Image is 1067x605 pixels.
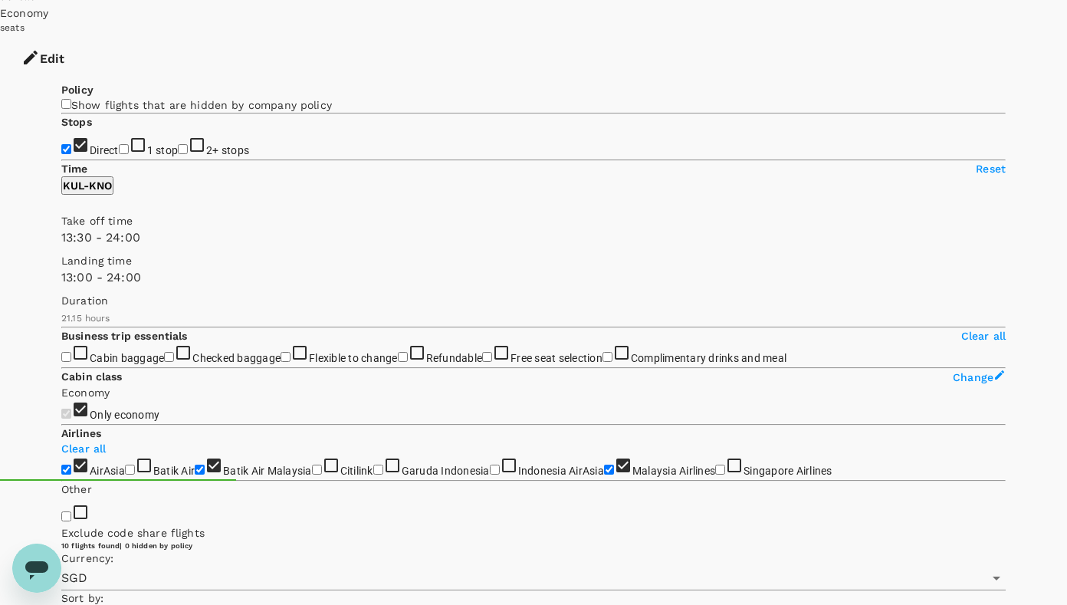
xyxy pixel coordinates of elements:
[312,465,322,475] input: Citilink
[90,465,125,477] span: AirAsia
[490,465,500,475] input: Indonesia AirAsia
[61,482,1006,497] p: Other
[61,82,1006,97] p: Policy
[71,97,332,113] p: Show flights that are hidden by company policy
[153,465,195,477] span: Batik Air
[61,293,1006,308] p: Duration
[61,116,92,128] strong: Stops
[986,567,1007,589] button: Open
[518,465,604,477] span: Indonesia AirAsia
[426,352,483,364] span: Refundable
[119,144,129,154] input: 1 stop
[147,144,179,156] span: 1 stop
[223,465,312,477] span: Batik Air Malaysia
[961,328,1006,344] p: Clear all
[61,313,110,324] span: 21.15 hours
[373,465,383,475] input: Garuda Indonesia
[61,330,188,342] strong: Business trip essentials
[309,352,398,364] span: Flexible to change
[90,144,119,156] span: Direct
[953,371,993,383] span: Change
[61,552,113,564] span: Currency :
[61,541,1006,551] div: 10 flights found | 0 hidden by policy
[164,352,174,362] input: Checked baggage
[61,409,71,419] input: Only economy
[61,592,103,604] span: Sort by :
[61,213,1006,229] p: Take off time
[61,370,123,383] strong: Cabin class
[602,352,612,362] input: Complimentary drinks and meal
[125,465,135,475] input: Batik Air
[631,352,786,364] span: Complimentary drinks and meal
[61,441,1006,456] p: Clear all
[744,465,832,477] span: Singapore Airlines
[281,352,291,362] input: Flexible to change
[511,352,602,364] span: Free seat selection
[61,465,71,475] input: AirAsia
[61,427,101,439] strong: Airlines
[402,465,490,477] span: Garuda Indonesia
[61,270,141,284] span: 13:00 - 24:00
[192,352,281,364] span: Checked baggage
[632,465,715,477] span: Malaysia Airlines
[976,161,1006,176] p: Reset
[398,352,408,362] input: Refundable
[206,144,249,156] span: 2+ stops
[61,144,71,154] input: Direct
[340,465,373,477] span: Citilink
[61,525,1006,541] p: Exclude code share flights
[61,253,1006,268] p: Landing time
[715,465,725,475] input: Singapore Airlines
[61,511,71,521] input: Exclude code share flights
[90,409,159,421] span: Only economy
[178,144,188,154] input: 2+ stops
[482,352,492,362] input: Free seat selection
[63,178,112,193] p: KUL - KNO
[61,385,1006,400] p: Economy
[61,352,71,362] input: Cabin baggage
[61,230,140,245] span: 13:30 - 24:00
[90,352,164,364] span: Cabin baggage
[604,465,614,475] input: Malaysia Airlines
[195,465,205,475] input: Batik Air Malaysia
[12,544,61,593] iframe: Button to launch messaging window
[61,161,88,176] p: Time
